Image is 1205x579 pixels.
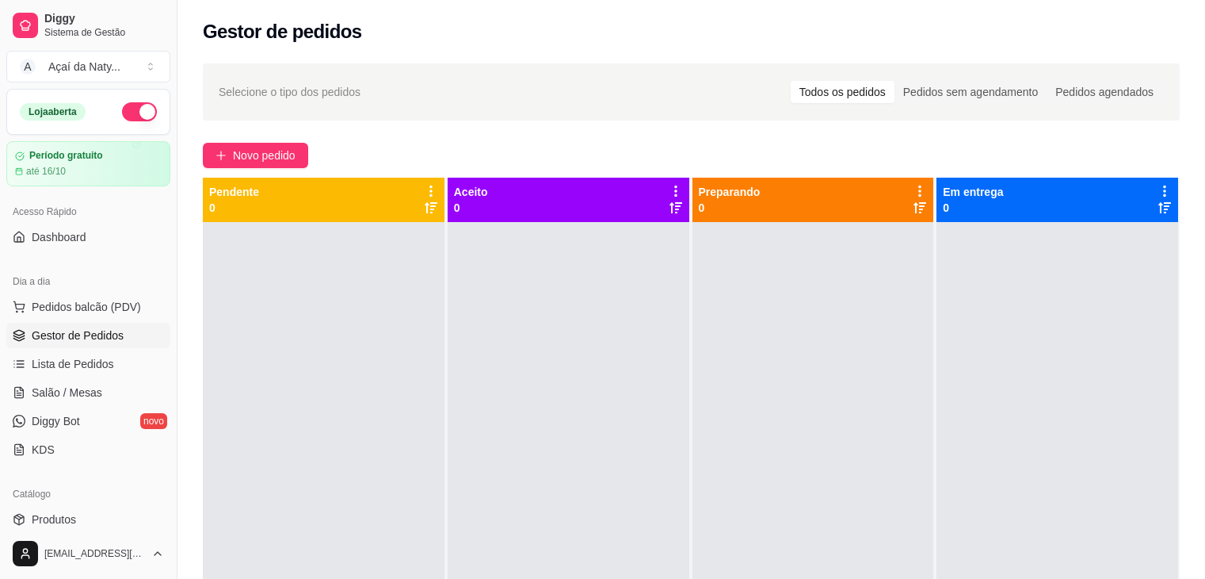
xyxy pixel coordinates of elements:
div: Acesso Rápido [6,199,170,224]
p: Em entrega [943,184,1003,200]
button: Select a team [6,51,170,82]
a: Salão / Mesas [6,380,170,405]
button: Pedidos balcão (PDV) [6,294,170,320]
span: KDS [32,442,55,458]
p: 0 [454,200,488,216]
a: KDS [6,437,170,462]
h2: Gestor de pedidos [203,19,362,44]
span: [EMAIL_ADDRESS][DOMAIN_NAME] [44,547,145,560]
a: Gestor de Pedidos [6,323,170,348]
button: Alterar Status [122,102,157,121]
p: 0 [943,200,1003,216]
span: Sistema de Gestão [44,26,164,39]
span: Lista de Pedidos [32,356,114,372]
p: 0 [699,200,761,216]
div: Pedidos agendados [1047,81,1162,103]
span: Salão / Mesas [32,385,102,401]
span: Dashboard [32,229,86,245]
p: Pendente [209,184,259,200]
div: Todos os pedidos [791,81,894,103]
div: Pedidos sem agendamento [894,81,1047,103]
a: Lista de Pedidos [6,351,170,377]
span: Produtos [32,512,76,527]
button: Novo pedido [203,143,308,168]
span: Diggy Bot [32,413,80,429]
div: Açaí da Naty ... [48,59,120,75]
a: Período gratuitoaté 16/10 [6,141,170,186]
article: Período gratuito [29,150,103,162]
button: [EMAIL_ADDRESS][DOMAIN_NAME] [6,535,170,573]
p: 0 [209,200,259,216]
article: até 16/10 [26,165,66,178]
a: DiggySistema de Gestão [6,6,170,44]
span: A [20,59,36,75]
span: plus [215,150,227,161]
div: Dia a dia [6,269,170,294]
span: Novo pedido [233,147,296,164]
p: Aceito [454,184,488,200]
div: Catálogo [6,481,170,507]
span: Pedidos balcão (PDV) [32,299,141,315]
span: Selecione o tipo dos pedidos [219,83,360,101]
span: Gestor de Pedidos [32,328,124,343]
a: Dashboard [6,224,170,250]
div: Loja aberta [20,103,86,121]
p: Preparando [699,184,761,200]
a: Produtos [6,507,170,532]
a: Diggy Botnovo [6,408,170,434]
span: Diggy [44,12,164,26]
